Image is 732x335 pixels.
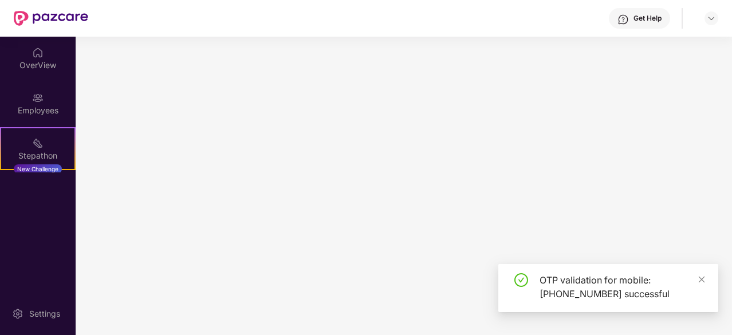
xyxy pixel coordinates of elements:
[633,14,662,23] div: Get Help
[32,92,44,104] img: svg+xml;base64,PHN2ZyBpZD0iRW1wbG95ZWVzIiB4bWxucz0iaHR0cDovL3d3dy53My5vcmcvMjAwMC9zdmciIHdpZHRoPS...
[1,150,74,161] div: Stepathon
[514,273,528,287] span: check-circle
[540,273,705,301] div: OTP validation for mobile: [PHONE_NUMBER] successful
[32,47,44,58] img: svg+xml;base64,PHN2ZyBpZD0iSG9tZSIgeG1sbnM9Imh0dHA6Ly93d3cudzMub3JnLzIwMDAvc3ZnIiB3aWR0aD0iMjAiIG...
[707,14,716,23] img: svg+xml;base64,PHN2ZyBpZD0iRHJvcGRvd24tMzJ4MzIiIHhtbG5zPSJodHRwOi8vd3d3LnczLm9yZy8yMDAwL3N2ZyIgd2...
[14,164,62,174] div: New Challenge
[32,137,44,149] img: svg+xml;base64,PHN2ZyB4bWxucz0iaHR0cDovL3d3dy53My5vcmcvMjAwMC9zdmciIHdpZHRoPSIyMSIgaGVpZ2h0PSIyMC...
[617,14,629,25] img: svg+xml;base64,PHN2ZyBpZD0iSGVscC0zMngzMiIgeG1sbnM9Imh0dHA6Ly93d3cudzMub3JnLzIwMDAvc3ZnIiB3aWR0aD...
[14,11,88,26] img: New Pazcare Logo
[26,308,64,320] div: Settings
[698,275,706,283] span: close
[12,308,23,320] img: svg+xml;base64,PHN2ZyBpZD0iU2V0dGluZy0yMHgyMCIgeG1sbnM9Imh0dHA6Ly93d3cudzMub3JnLzIwMDAvc3ZnIiB3aW...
